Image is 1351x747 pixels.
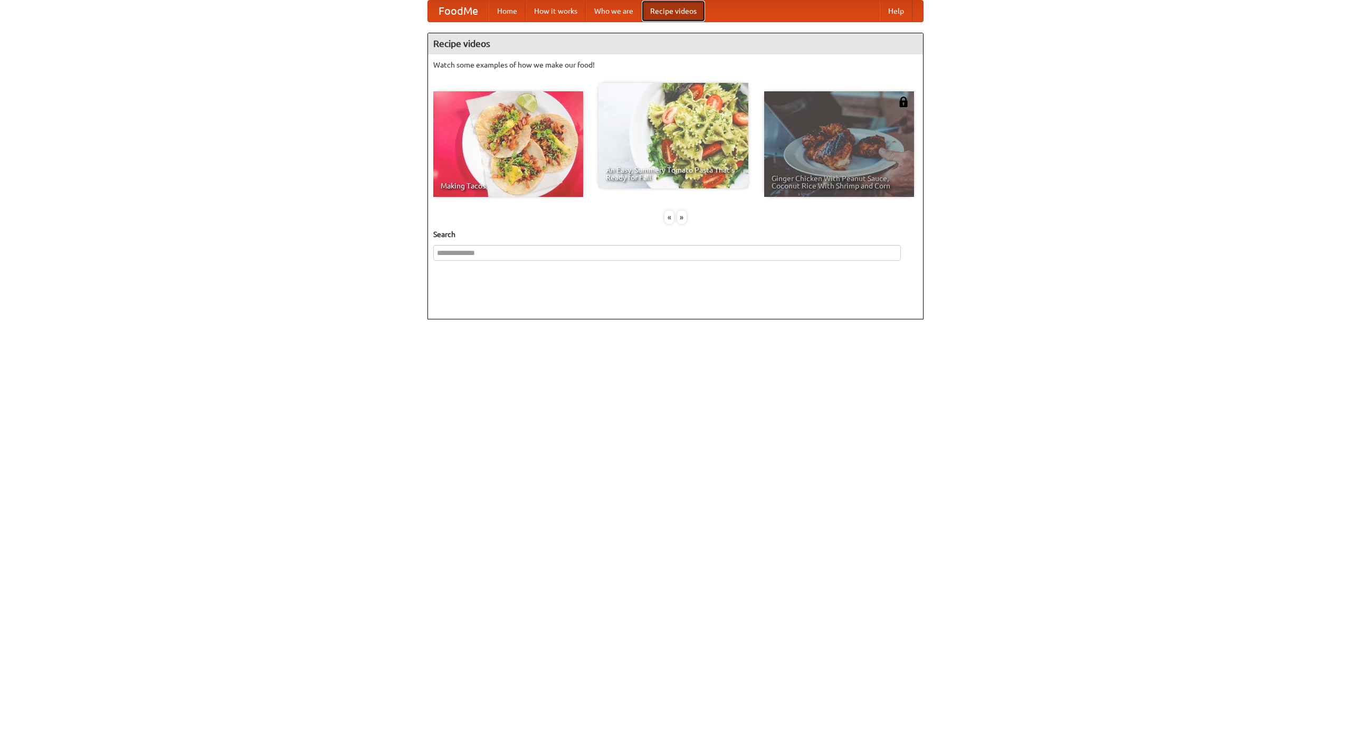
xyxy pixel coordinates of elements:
a: Who we are [586,1,642,22]
h5: Search [433,229,918,240]
a: An Easy, Summery Tomato Pasta That's Ready for Fall [598,83,748,188]
div: « [664,211,674,224]
div: » [677,211,687,224]
p: Watch some examples of how we make our food! [433,60,918,70]
h4: Recipe videos [428,33,923,54]
img: 483408.png [898,97,909,107]
a: Home [489,1,526,22]
a: How it works [526,1,586,22]
a: Help [880,1,912,22]
span: An Easy, Summery Tomato Pasta That's Ready for Fall [606,166,741,181]
a: FoodMe [428,1,489,22]
span: Making Tacos [441,182,576,190]
a: Making Tacos [433,91,583,197]
a: Recipe videos [642,1,705,22]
